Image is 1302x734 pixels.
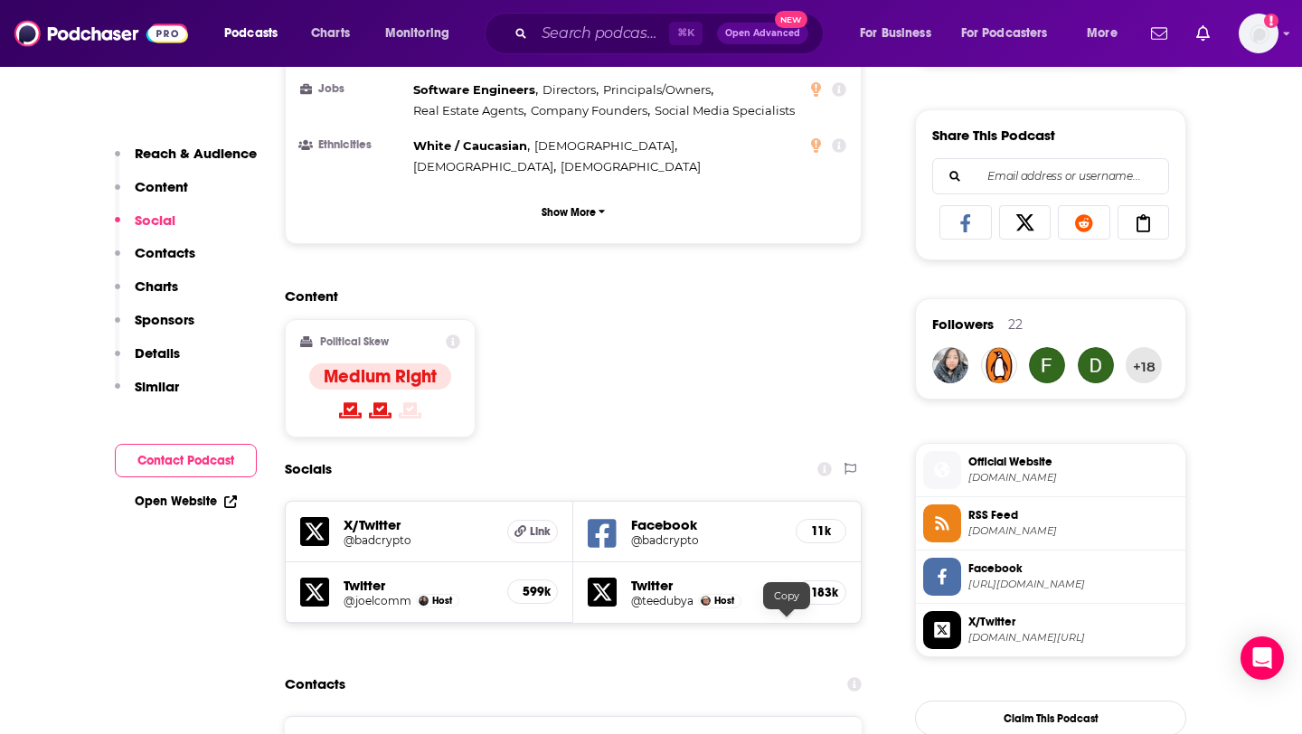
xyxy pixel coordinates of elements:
img: flhomeservice123 [1029,347,1065,383]
p: Sponsors [135,311,194,328]
span: , [413,136,530,156]
span: Host [432,595,452,607]
a: Official Website[DOMAIN_NAME] [923,451,1178,489]
span: , [531,100,650,121]
img: akhmetshinaelena379 [932,347,968,383]
h5: @teedubya [631,594,693,607]
img: Joel Comm [419,596,429,606]
p: Contacts [135,244,195,261]
img: User Profile [1239,14,1278,53]
input: Email address or username... [948,159,1154,193]
button: open menu [949,19,1074,48]
p: Reach & Audience [135,145,257,162]
span: White / Caucasian [413,138,527,153]
span: , [542,80,599,100]
span: omnycontent.com [968,524,1178,538]
span: New [775,11,807,28]
button: Show profile menu [1239,14,1278,53]
button: open menu [1074,19,1140,48]
a: Link [507,520,558,543]
p: Social [135,212,175,229]
h5: Facebook [631,516,781,533]
a: Share on Facebook [939,205,992,240]
h5: 11k [811,523,831,539]
button: Similar [115,378,179,411]
span: Directors [542,82,596,97]
span: X/Twitter [968,614,1178,630]
button: Sponsors [115,311,194,344]
span: Link [530,524,551,539]
button: Details [115,344,180,378]
h5: Twitter [631,577,781,594]
h2: Socials [285,452,332,486]
img: williamdonna252 [1078,347,1114,383]
span: Real Estate Agents [413,103,524,118]
h5: 599k [523,584,542,599]
span: twitter.com/badcrypto [968,631,1178,645]
h5: X/Twitter [344,516,493,533]
button: Contacts [115,244,195,278]
a: @badcrypto [631,533,781,547]
div: Search followers [932,158,1169,194]
span: Software Engineers [413,82,535,97]
a: Facebook[URL][DOMAIN_NAME] [923,558,1178,596]
span: [DEMOGRAPHIC_DATA] [413,159,553,174]
span: [DEMOGRAPHIC_DATA] [534,138,675,153]
h4: Medium Right [324,365,437,388]
button: +18 [1126,347,1162,383]
input: Search podcasts, credits, & more... [534,19,669,48]
span: Charts [311,21,350,46]
span: https://www.facebook.com/badcrypto [968,578,1178,591]
span: Official Website [968,454,1178,470]
button: Charts [115,278,178,311]
span: RSS Feed [968,507,1178,523]
a: X/Twitter[DOMAIN_NAME][URL] [923,611,1178,649]
span: Social Media Specialists [655,103,795,118]
button: Reach & Audience [115,145,257,178]
span: For Business [860,21,931,46]
a: @badcrypto [344,533,493,547]
button: open menu [212,19,301,48]
button: Content [115,178,188,212]
span: More [1087,21,1118,46]
svg: Add a profile image [1264,14,1278,28]
span: , [603,80,713,100]
a: @joelcomm [344,594,411,607]
button: open menu [373,19,473,48]
a: Open Website [135,494,237,509]
a: Charts [299,19,361,48]
span: Host [714,595,734,607]
button: Contact Podcast [115,444,257,477]
a: Show notifications dropdown [1189,18,1217,49]
h5: 183k [811,585,831,600]
span: , [413,156,556,177]
a: Travis Wright [701,596,711,606]
img: Podchaser - Follow, Share and Rate Podcasts [14,16,188,51]
div: Search podcasts, credits, & more... [502,13,841,54]
a: RSS Feed[DOMAIN_NAME] [923,504,1178,542]
p: Charts [135,278,178,295]
span: Monitoring [385,21,449,46]
span: , [413,100,526,121]
div: 22 [1008,316,1023,333]
a: Show notifications dropdown [1144,18,1175,49]
span: , [413,80,538,100]
span: Facebook [968,560,1178,577]
a: Share on Reddit [1058,205,1110,240]
span: Followers [932,315,994,333]
img: penguin_portfolio [981,347,1017,383]
h2: Political Skew [320,335,389,348]
a: Share on X/Twitter [999,205,1052,240]
button: Show More [300,195,846,229]
a: Copy Link [1118,205,1170,240]
button: open menu [847,19,954,48]
h5: Twitter [344,577,493,594]
span: Open Advanced [725,29,800,38]
span: [DEMOGRAPHIC_DATA] [561,159,701,174]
